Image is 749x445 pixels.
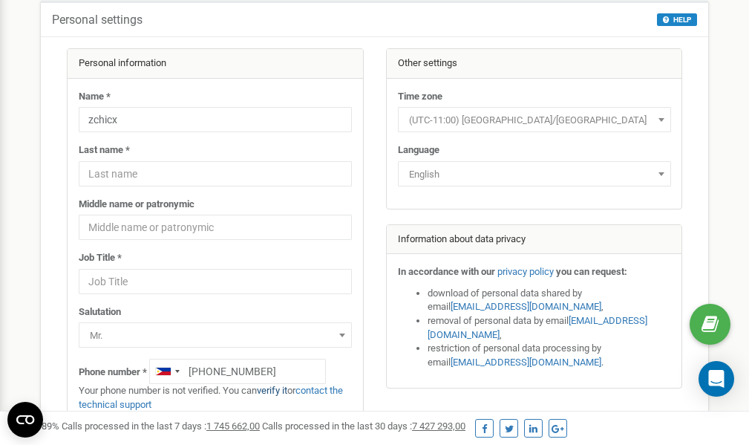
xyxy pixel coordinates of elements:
[68,49,363,79] div: Personal information
[398,107,671,132] span: (UTC-11:00) Pacific/Midway
[387,49,682,79] div: Other settings
[79,384,352,412] p: Your phone number is not verified. You can or
[79,90,111,104] label: Name *
[79,366,147,380] label: Phone number *
[398,161,671,186] span: English
[403,110,666,131] span: (UTC-11:00) Pacific/Midway
[257,385,287,396] a: verify it
[84,325,347,346] span: Mr.
[52,13,143,27] h5: Personal settings
[412,420,465,432] u: 7 427 293,00
[7,402,43,438] button: Open CMP widget
[428,342,671,369] li: restriction of personal data processing by email .
[398,143,439,157] label: Language
[62,420,260,432] span: Calls processed in the last 7 days :
[398,90,442,104] label: Time zone
[428,314,671,342] li: removal of personal data by email ,
[398,266,495,277] strong: In accordance with our
[79,251,122,265] label: Job Title *
[79,385,343,410] a: contact the technical support
[451,357,601,368] a: [EMAIL_ADDRESS][DOMAIN_NAME]
[79,198,194,212] label: Middle name or patronymic
[79,215,352,240] input: Middle name or patronymic
[79,322,352,348] span: Mr.
[699,361,734,397] div: Open Intercom Messenger
[150,360,184,383] div: Telephone country code
[262,420,465,432] span: Calls processed in the last 30 days :
[451,301,601,312] a: [EMAIL_ADDRESS][DOMAIN_NAME]
[428,287,671,314] li: download of personal data shared by email ,
[428,315,647,340] a: [EMAIL_ADDRESS][DOMAIN_NAME]
[556,266,627,277] strong: you can request:
[497,266,554,277] a: privacy policy
[79,143,130,157] label: Last name *
[79,305,121,319] label: Salutation
[657,13,697,26] button: HELP
[79,107,352,132] input: Name
[403,164,666,185] span: English
[387,225,682,255] div: Information about data privacy
[206,420,260,432] u: 1 745 662,00
[79,269,352,294] input: Job Title
[79,161,352,186] input: Last name
[149,359,326,384] input: +1-800-555-55-55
